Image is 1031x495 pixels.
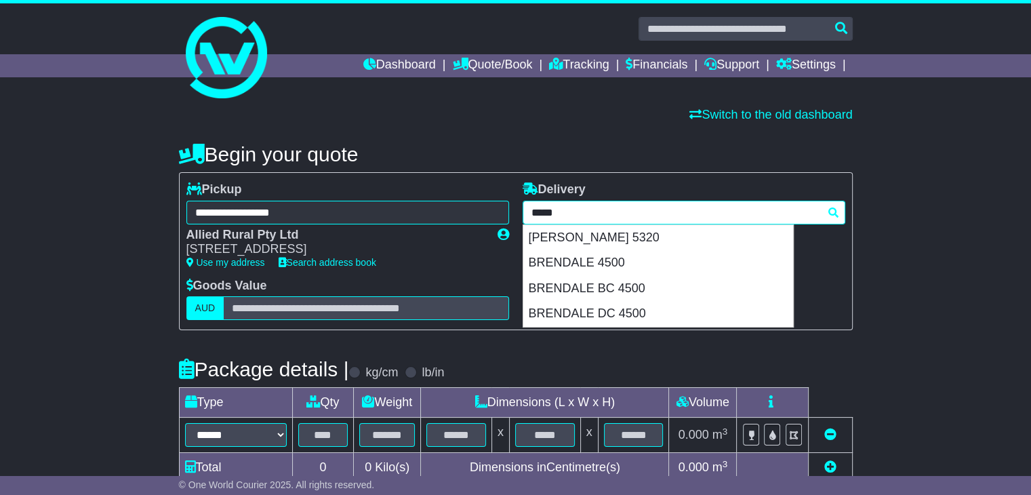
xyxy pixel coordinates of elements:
[186,279,267,294] label: Goods Value
[186,257,265,268] a: Use my address
[179,358,349,380] h4: Package details |
[292,453,354,483] td: 0
[186,242,484,257] div: [STREET_ADDRESS]
[179,388,292,418] td: Type
[679,460,709,474] span: 0.000
[523,225,793,251] div: [PERSON_NAME] 5320
[704,54,759,77] a: Support
[580,418,598,453] td: x
[523,276,793,302] div: BRENDALE BC 4500
[723,427,728,437] sup: 3
[549,54,609,77] a: Tracking
[179,479,375,490] span: © One World Courier 2025. All rights reserved.
[422,365,444,380] label: lb/in
[712,428,728,441] span: m
[523,301,793,327] div: BRENDALE DC 4500
[186,182,242,197] label: Pickup
[279,257,376,268] a: Search address book
[523,250,793,276] div: BRENDALE 4500
[354,388,421,418] td: Weight
[523,201,845,224] typeahead: Please provide city
[626,54,687,77] a: Financials
[491,418,509,453] td: x
[421,388,669,418] td: Dimensions (L x W x H)
[365,460,371,474] span: 0
[723,459,728,469] sup: 3
[365,365,398,380] label: kg/cm
[363,54,436,77] a: Dashboard
[669,388,737,418] td: Volume
[824,428,836,441] a: Remove this item
[421,453,669,483] td: Dimensions in Centimetre(s)
[354,453,421,483] td: Kilo(s)
[186,228,484,243] div: Allied Rural Pty Ltd
[186,296,224,320] label: AUD
[179,453,292,483] td: Total
[679,428,709,441] span: 0.000
[179,143,853,165] h4: Begin your quote
[712,460,728,474] span: m
[292,388,354,418] td: Qty
[452,54,532,77] a: Quote/Book
[776,54,836,77] a: Settings
[523,182,586,197] label: Delivery
[824,460,836,474] a: Add new item
[689,108,852,121] a: Switch to the old dashboard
